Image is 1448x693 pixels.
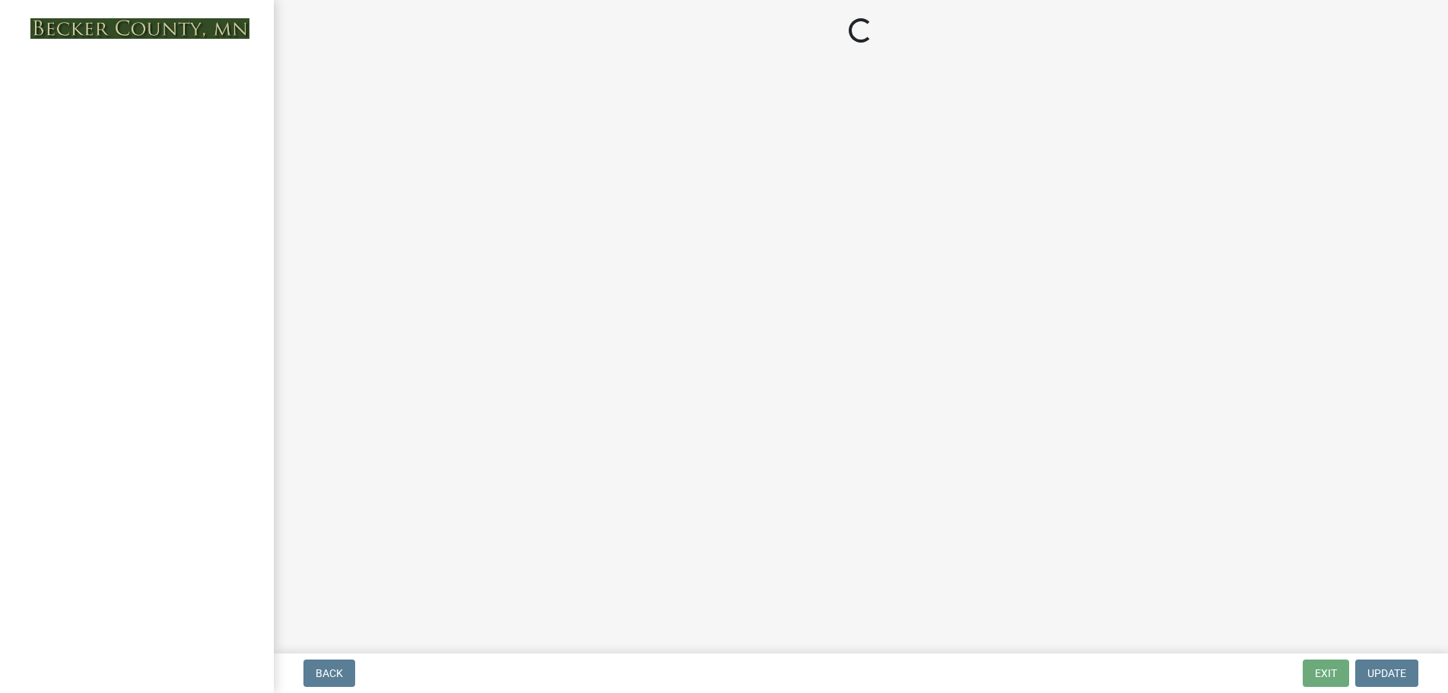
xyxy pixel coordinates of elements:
button: Back [303,660,355,687]
span: Update [1367,667,1406,679]
span: Back [316,667,343,679]
button: Exit [1303,660,1349,687]
button: Update [1355,660,1418,687]
img: Becker County, Minnesota [30,18,249,39]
